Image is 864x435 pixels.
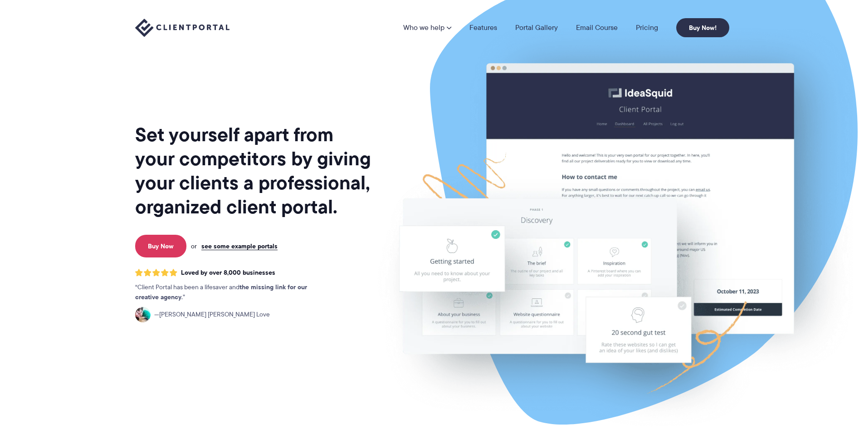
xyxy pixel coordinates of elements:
[403,24,451,31] a: Who we help
[135,282,307,302] strong: the missing link for our creative agency
[135,282,326,302] p: Client Portal has been a lifesaver and .
[135,235,186,257] a: Buy Now
[576,24,618,31] a: Email Course
[181,269,275,277] span: Loved by over 8,000 businesses
[135,123,373,219] h1: Set yourself apart from your competitors by giving your clients a professional, organized client ...
[469,24,497,31] a: Features
[201,242,278,250] a: see some example portals
[191,242,197,250] span: or
[636,24,658,31] a: Pricing
[154,310,270,320] span: [PERSON_NAME] [PERSON_NAME] Love
[676,18,729,37] a: Buy Now!
[515,24,558,31] a: Portal Gallery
